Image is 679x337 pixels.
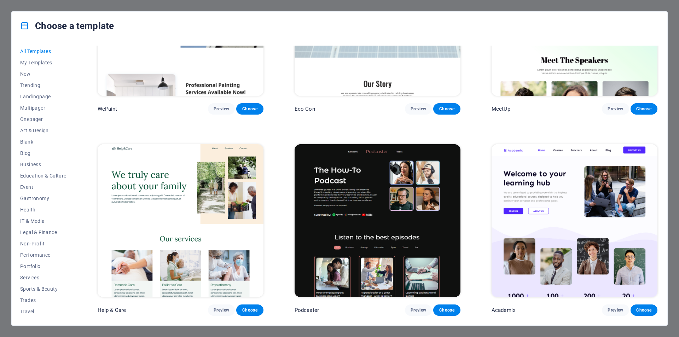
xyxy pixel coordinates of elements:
span: Preview [411,106,426,112]
button: Education & Culture [20,170,66,181]
span: Health [20,207,66,213]
button: Services [20,272,66,283]
span: Preview [411,307,426,313]
button: Sports & Beauty [20,283,66,295]
span: Trades [20,297,66,303]
button: Event [20,181,66,193]
span: Sports & Beauty [20,286,66,292]
button: Multipager [20,102,66,114]
button: Portfolio [20,261,66,272]
button: Trades [20,295,66,306]
span: Portfolio [20,263,66,269]
button: Preview [208,103,235,115]
button: Preview [602,304,629,316]
button: Performance [20,249,66,261]
span: Services [20,275,66,280]
p: MeetUp [492,105,510,112]
button: Preview [405,304,432,316]
button: Preview [208,304,235,316]
span: Business [20,162,66,167]
span: Choose [242,307,257,313]
button: Preview [405,103,432,115]
span: Preview [608,106,623,112]
button: Choose [631,304,657,316]
button: Choose [236,103,263,115]
button: Gastronomy [20,193,66,204]
span: IT & Media [20,218,66,224]
button: Blank [20,136,66,147]
span: Preview [214,106,229,112]
span: Onepager [20,116,66,122]
button: Onepager [20,114,66,125]
button: New [20,68,66,80]
span: Performance [20,252,66,258]
button: All Templates [20,46,66,57]
p: Academix [492,307,515,314]
span: Non-Profit [20,241,66,246]
span: Choose [242,106,257,112]
span: Choose [439,307,454,313]
button: Blog [20,147,66,159]
button: My Templates [20,57,66,68]
span: All Templates [20,48,66,54]
span: Legal & Finance [20,229,66,235]
span: Art & Design [20,128,66,133]
span: Choose [636,307,652,313]
p: Eco-Con [295,105,315,112]
span: Trending [20,82,66,88]
p: WePaint [98,105,117,112]
span: Travel [20,309,66,314]
button: Health [20,204,66,215]
span: Preview [608,307,623,313]
span: Preview [214,307,229,313]
button: Non-Profit [20,238,66,249]
h4: Choose a template [20,20,114,31]
span: Choose [636,106,652,112]
button: Choose [433,304,460,316]
span: Education & Culture [20,173,66,179]
span: Landingpage [20,94,66,99]
img: Podcaster [295,144,460,297]
p: Podcaster [295,307,319,314]
button: Choose [433,103,460,115]
button: Choose [236,304,263,316]
p: Help & Care [98,307,126,314]
img: Academix [492,144,657,297]
span: Choose [439,106,454,112]
span: Multipager [20,105,66,111]
button: Business [20,159,66,170]
button: Choose [631,103,657,115]
span: My Templates [20,60,66,65]
button: IT & Media [20,215,66,227]
span: Gastronomy [20,196,66,201]
button: Travel [20,306,66,317]
button: Landingpage [20,91,66,102]
span: Blank [20,139,66,145]
button: Preview [602,103,629,115]
button: Trending [20,80,66,91]
button: Legal & Finance [20,227,66,238]
span: Blog [20,150,66,156]
span: New [20,71,66,77]
button: Art & Design [20,125,66,136]
span: Event [20,184,66,190]
img: Help & Care [98,144,263,297]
